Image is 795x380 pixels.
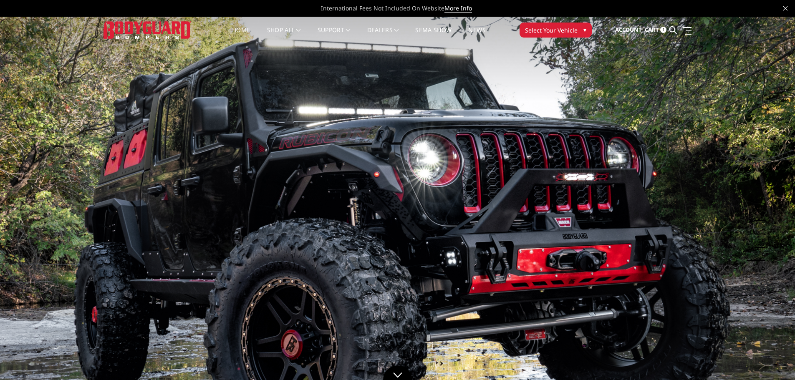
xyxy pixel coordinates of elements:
[757,221,765,234] button: 2 of 5
[645,19,666,41] a: Cart 1
[757,261,765,274] button: 5 of 5
[232,27,250,43] a: Home
[757,248,765,261] button: 4 of 5
[468,27,485,43] a: News
[444,4,472,13] a: More Info
[757,208,765,221] button: 1 of 5
[757,234,765,248] button: 3 of 5
[615,26,642,33] span: Account
[615,19,642,41] a: Account
[415,27,452,43] a: SEMA Show
[583,25,586,34] span: ▾
[318,27,351,43] a: Support
[367,27,399,43] a: Dealers
[645,26,659,33] span: Cart
[525,26,578,35] span: Select Your Vehicle
[520,23,592,38] button: Select Your Vehicle
[103,21,191,38] img: BODYGUARD BUMPERS
[267,27,301,43] a: shop all
[660,27,666,33] span: 1
[383,365,412,380] a: Click to Down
